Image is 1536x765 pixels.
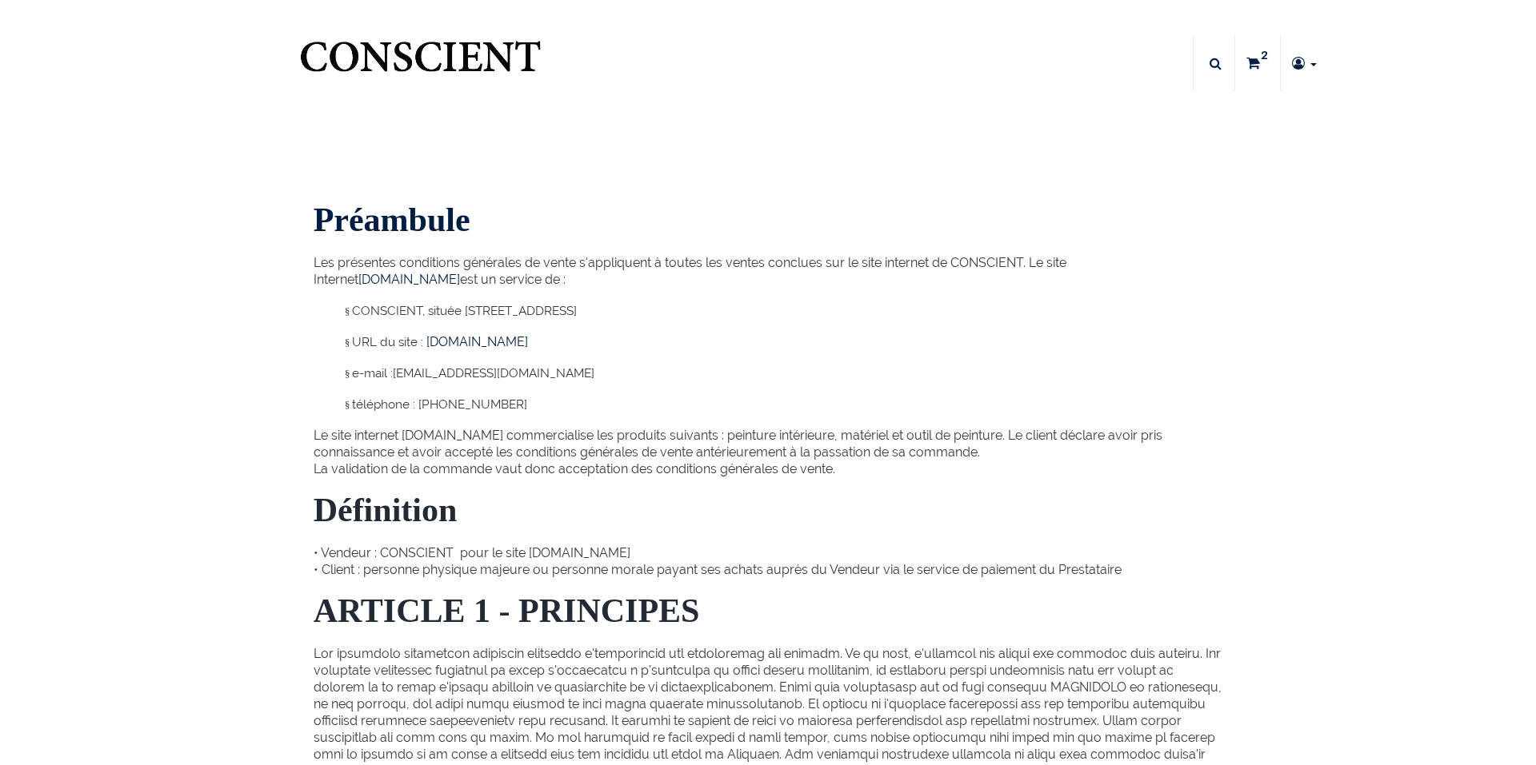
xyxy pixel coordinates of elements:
[314,592,700,629] span: ARTICLE 1 - PRINCIPES
[345,399,352,411] span: §
[314,255,1066,287] span: Les présentes conditions générales de vente s'appliquent à toutes les ventes conclues sur le site...
[352,335,423,349] span: URL du site :
[352,366,594,381] span: e-mail : [EMAIL_ADDRESS][DOMAIN_NAME]
[314,545,1122,577] span: • Vendeur : CONSCIENT pour le site [DOMAIN_NAME] • Client : personne physique majeure ou personne...
[297,32,544,95] a: Logo of Conscient
[297,32,544,95] img: Conscient
[345,305,352,317] span: §
[358,272,460,287] a: [DOMAIN_NAME]
[426,334,528,349] a: [DOMAIN_NAME]
[345,337,352,349] span: §
[345,368,352,380] span: §
[314,201,470,238] span: Préambule
[352,397,527,412] span: téléphone : [PHONE_NUMBER]
[314,492,458,528] span: Définition
[1235,35,1280,91] a: 2
[1257,47,1272,63] sup: 2
[352,304,577,318] span: CONSCIENT, située [STREET_ADDRESS]
[314,428,1162,476] span: Le site internet [DOMAIN_NAME] commercialise les produits suivants : peinture intérieure, matérie...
